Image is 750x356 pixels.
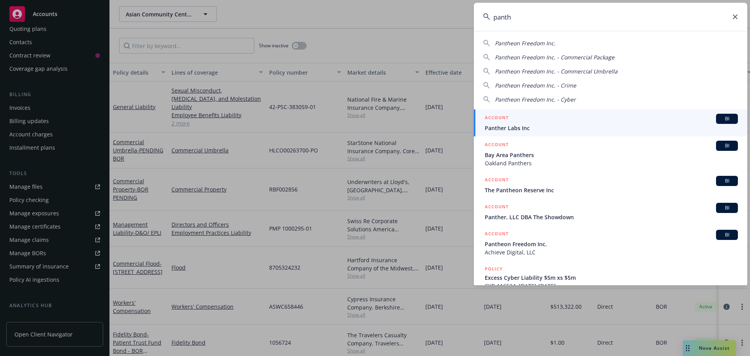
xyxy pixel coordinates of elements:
a: ACCOUNTBIPanther Labs Inc [474,109,747,136]
span: BI [719,231,735,238]
a: ACCOUNTBIPanther, LLC DBA The Showdown [474,199,747,225]
a: POLICYExcess Cyber Liability $5m xs $5mCYB-116534, [DATE]-[DATE] [474,261,747,294]
span: Bay Area Panthers [485,151,738,159]
span: Pantheon Freedom Inc. [495,39,555,47]
input: Search... [474,3,747,31]
span: BI [719,115,735,122]
a: ACCOUNTBIBay Area PanthersOakland Panthers [474,136,747,172]
span: BI [719,142,735,149]
span: Pantheon Freedom Inc. - Commercial Umbrella [495,68,618,75]
h5: ACCOUNT [485,230,509,239]
span: Panther, LLC DBA The Showdown [485,213,738,221]
h5: ACCOUNT [485,141,509,150]
a: ACCOUNTBIPantheon Freedom Inc.Achieve Digital, LLC [474,225,747,261]
span: Pantheon Freedom Inc. - Crime [495,82,576,89]
span: Achieve Digital, LLC [485,248,738,256]
span: Pantheon Freedom Inc. [485,240,738,248]
h5: POLICY [485,265,503,273]
span: Pantheon Freedom Inc. - Cyber [495,96,576,103]
span: Pantheon Freedom Inc. - Commercial Package [495,54,614,61]
span: Panther Labs Inc [485,124,738,132]
a: ACCOUNTBIThe Pantheon Reserve Inc [474,172,747,199]
span: CYB-116534, [DATE]-[DATE] [485,282,738,290]
span: The Pantheon Reserve Inc [485,186,738,194]
span: BI [719,204,735,211]
span: Excess Cyber Liability $5m xs $5m [485,274,738,282]
h5: ACCOUNT [485,114,509,123]
h5: ACCOUNT [485,176,509,185]
h5: ACCOUNT [485,203,509,212]
span: BI [719,177,735,184]
span: Oakland Panthers [485,159,738,167]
